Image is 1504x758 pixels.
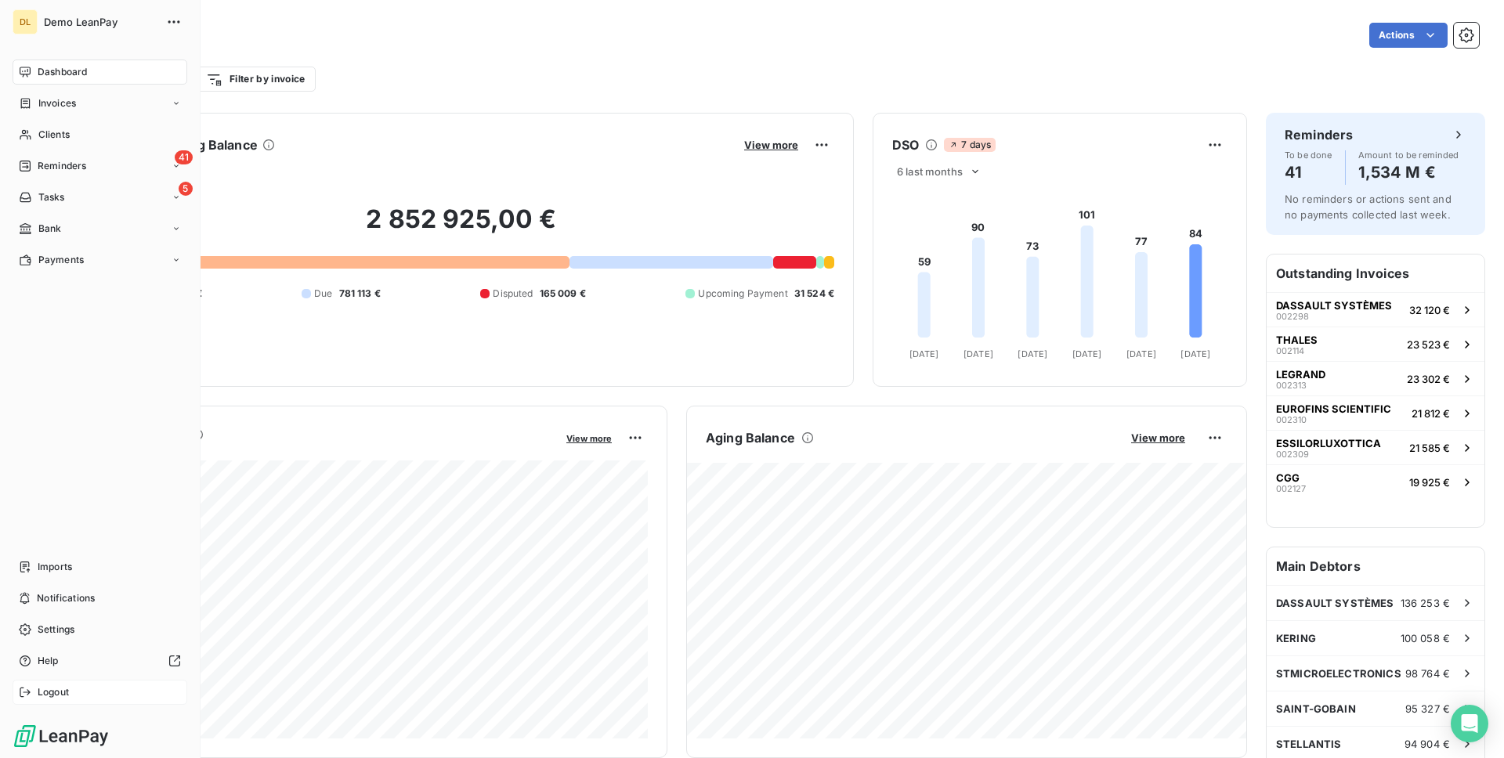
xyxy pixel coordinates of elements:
[1267,361,1484,395] button: LEGRAND00231323 302 €
[1358,150,1459,160] span: Amount to be reminded
[1285,125,1353,144] h6: Reminders
[706,428,795,447] h6: Aging Balance
[38,159,86,173] span: Reminders
[897,165,963,178] span: 6 last months
[1276,381,1307,390] span: 002313
[44,16,157,28] span: Demo LeanPay
[89,444,555,460] span: Monthly Revenue
[944,138,996,152] span: 7 days
[1267,547,1484,585] h6: Main Debtors
[1072,348,1102,359] tspan: [DATE]
[909,348,939,359] tspan: [DATE]
[566,433,612,444] span: View more
[38,222,62,236] span: Bank
[540,287,586,301] span: 165 009 €
[1267,254,1484,292] h6: Outstanding Invoices
[1131,431,1185,444] span: View more
[1276,738,1342,750] span: STELLANTIS
[1276,312,1309,321] span: 002298
[1276,437,1381,449] span: ESSILORLUXOTTICA
[744,139,798,151] span: View more
[1276,597,1394,609] span: DASSAULT SYSTÈMES
[1407,373,1450,385] span: 23 302 €
[1358,160,1459,185] h4: 1,534 M €
[1267,430,1484,464] button: ESSILORLUXOTTICA00230921 585 €
[1451,705,1488,742] div: Open Intercom Messenger
[1276,346,1304,356] span: 002114
[698,287,787,301] span: Upcoming Payment
[1267,395,1484,430] button: EUROFINS SCIENTIFIC00231021 812 €
[1401,597,1450,609] span: 136 253 €
[13,9,38,34] div: DL
[1405,667,1450,680] span: 98 764 €
[1276,299,1392,312] span: DASSAULT SYSTÈMES
[175,150,193,164] span: 41
[38,65,87,79] span: Dashboard
[1412,407,1450,420] span: 21 812 €
[38,253,84,267] span: Payments
[892,135,919,154] h6: DSO
[739,138,803,152] button: View more
[1285,160,1332,185] h4: 41
[1018,348,1047,359] tspan: [DATE]
[493,287,533,301] span: Disputed
[1409,442,1450,454] span: 21 585 €
[1276,484,1306,493] span: 002127
[794,287,834,301] span: 31 524 €
[196,67,315,92] button: Filter by invoice
[1405,738,1450,750] span: 94 904 €
[38,96,76,110] span: Invoices
[1405,702,1450,715] span: 95 327 €
[1407,338,1450,351] span: 23 523 €
[38,190,65,204] span: Tasks
[1276,471,1300,484] span: CGG
[37,591,95,605] span: Notifications
[1276,368,1325,381] span: LEGRAND
[179,182,193,196] span: 5
[13,724,110,749] img: Logo LeanPay
[1267,464,1484,499] button: CGG00212719 925 €
[1276,449,1309,459] span: 002309
[1180,348,1210,359] tspan: [DATE]
[38,623,74,637] span: Settings
[1401,632,1450,644] span: 100 058 €
[1276,334,1318,346] span: THALES
[562,431,616,445] button: View more
[1276,415,1307,424] span: 002310
[1276,632,1316,644] span: KERING
[1276,702,1356,715] span: SAINT-GOBAIN
[1285,150,1332,160] span: To be done
[1126,348,1156,359] tspan: [DATE]
[1285,193,1452,221] span: No reminders or actions sent and no payments collected last week.
[89,204,834,251] h2: 2 852 925,00 €
[38,560,72,574] span: Imports
[38,685,69,699] span: Logout
[963,348,993,359] tspan: [DATE]
[38,654,59,668] span: Help
[314,287,332,301] span: Due
[38,128,70,142] span: Clients
[1409,304,1450,316] span: 32 120 €
[1369,23,1448,48] button: Actions
[1409,476,1450,489] span: 19 925 €
[1267,327,1484,361] button: THALES00211423 523 €
[1276,667,1401,680] span: STMICROELECTRONICS
[1126,431,1190,445] button: View more
[13,648,187,673] a: Help
[339,287,381,301] span: 781 113 €
[1267,292,1484,327] button: DASSAULT SYSTÈMES00229832 120 €
[1276,402,1391,415] span: EUROFINS SCIENTIFIC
